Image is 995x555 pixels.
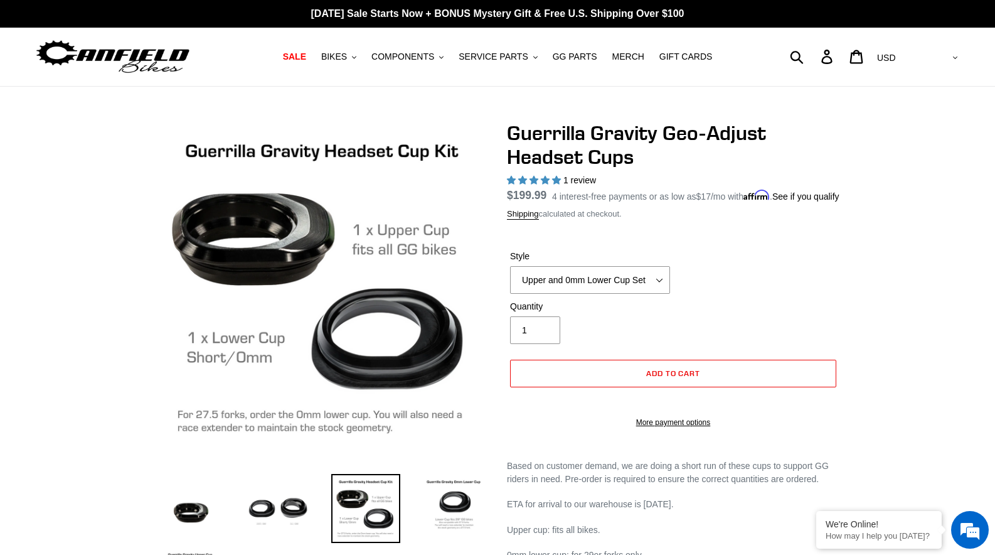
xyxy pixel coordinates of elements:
[510,250,670,263] label: Style
[797,43,829,70] input: Search
[365,48,450,65] button: COMPONENTS
[772,191,839,202] a: See if you qualify - Learn more about Affirm Financing (opens in modal)
[156,474,225,543] img: Load image into Gallery viewer, Guerrilla Gravity Geo-Adjust Headset Cups
[606,48,651,65] a: MERCH
[510,417,836,428] a: More payment options
[331,474,400,543] img: Load image into Gallery viewer, Guerrilla Gravity Geo-Adjust Headset Cups
[507,209,539,220] a: Shipping
[243,474,312,543] img: Load image into Gallery viewer, Guerrilla Gravity Geo-Adjust Headset Cups
[552,187,839,203] p: 4 interest-free payments or as low as /mo with .
[510,360,836,387] button: Add to cart
[826,531,932,541] p: How may I help you today?
[653,48,719,65] a: GIFT CARDS
[743,190,770,200] span: Affirm
[507,208,839,220] div: calculated at checkout.
[35,37,191,77] img: Canfield Bikes
[659,51,713,62] span: GIFT CARDS
[510,300,670,313] label: Quantity
[507,121,839,170] h1: Guerrilla Gravity Geo-Adjust Headset Cups
[553,51,597,62] span: GG PARTS
[696,191,711,202] span: $17
[507,524,839,537] p: Upper cup: fits all bikes.
[507,498,839,511] p: ETA for arrival to our warehouse is [DATE].
[826,519,932,529] div: We're Online!
[283,51,306,62] span: SALE
[646,369,701,378] span: Add to cart
[277,48,312,65] a: SALE
[507,175,563,185] span: 5.00 stars
[507,189,546,202] span: $199.99
[452,48,543,65] button: SERVICE PARTS
[612,51,644,62] span: MERCH
[459,51,528,62] span: SERVICE PARTS
[371,51,434,62] span: COMPONENTS
[507,460,839,486] p: Based on customer demand, we are doing a short run of these cups to support GG riders in need. Pr...
[315,48,363,65] button: BIKES
[563,175,596,185] span: 1 review
[546,48,604,65] a: GG PARTS
[321,51,347,62] span: BIKES
[419,474,488,543] img: Load image into Gallery viewer, Guerrilla Gravity Geo-Adjust Headset Cups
